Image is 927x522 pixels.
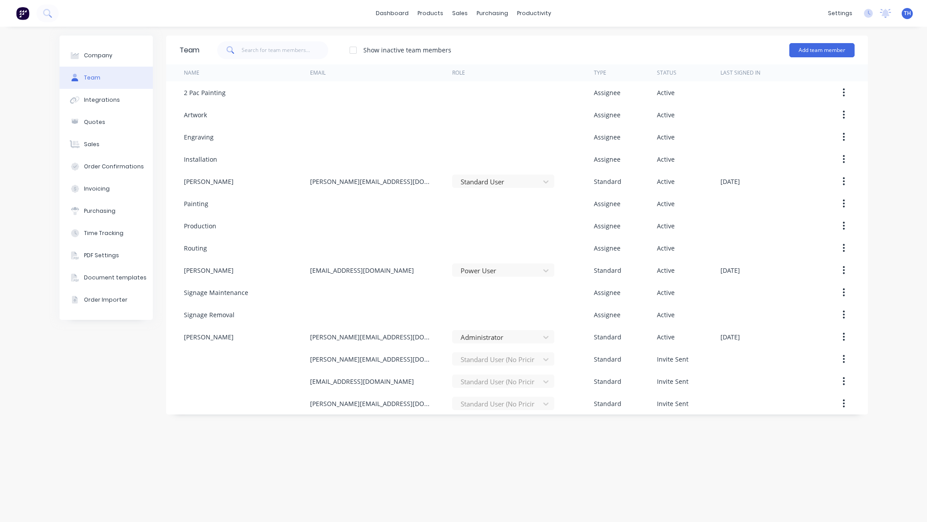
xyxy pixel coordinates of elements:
div: Standard [594,266,621,275]
div: Standard [594,332,621,342]
div: [PERSON_NAME] [184,177,234,186]
div: Invite Sent [657,399,688,408]
button: Purchasing [60,200,153,222]
div: Painting [184,199,208,208]
div: Standard [594,399,621,408]
span: TH [904,9,911,17]
div: Assignee [594,221,621,231]
div: 2 Pac Painting [184,88,226,97]
button: Invoicing [60,178,153,200]
input: Search for team members... [242,41,328,59]
div: [EMAIL_ADDRESS][DOMAIN_NAME] [310,266,414,275]
div: Last signed in [720,69,760,77]
div: Assignee [594,155,621,164]
div: Name [184,69,199,77]
div: Team [179,45,199,56]
div: Invite Sent [657,377,688,386]
button: Order Importer [60,289,153,311]
button: Team [60,67,153,89]
div: PDF Settings [84,251,119,259]
button: Order Confirmations [60,155,153,178]
a: dashboard [371,7,413,20]
button: Time Tracking [60,222,153,244]
div: Active [657,332,675,342]
div: Time Tracking [84,229,123,237]
div: Signage Maintenance [184,288,248,297]
button: Integrations [60,89,153,111]
div: Order Confirmations [84,163,144,171]
div: Assignee [594,243,621,253]
div: Company [84,52,112,60]
div: Assignee [594,132,621,142]
div: purchasing [472,7,513,20]
div: Integrations [84,96,120,104]
div: Type [594,69,606,77]
div: Email [310,69,326,77]
div: Active [657,132,675,142]
div: Active [657,88,675,97]
div: Assignee [594,199,621,208]
div: Invoicing [84,185,110,193]
div: [DATE] [720,266,740,275]
div: Standard [594,377,621,386]
div: Active [657,177,675,186]
div: Active [657,310,675,319]
div: Active [657,199,675,208]
img: Factory [16,7,29,20]
div: [PERSON_NAME][EMAIL_ADDRESS][DOMAIN_NAME] [310,177,434,186]
div: Signage Removal [184,310,235,319]
div: Quotes [84,118,105,126]
div: Active [657,243,675,253]
div: [EMAIL_ADDRESS][DOMAIN_NAME] [310,377,414,386]
div: Active [657,221,675,231]
div: settings [824,7,857,20]
div: Status [657,69,676,77]
div: products [413,7,448,20]
div: Engraving [184,132,214,142]
div: Active [657,155,675,164]
div: productivity [513,7,556,20]
button: Quotes [60,111,153,133]
div: Active [657,288,675,297]
div: [PERSON_NAME][EMAIL_ADDRESS][DOMAIN_NAME] [310,332,434,342]
button: Document templates [60,267,153,289]
button: Sales [60,133,153,155]
div: Artwork [184,110,207,120]
div: Document templates [84,274,147,282]
div: [PERSON_NAME][EMAIL_ADDRESS][DOMAIN_NAME] [310,355,434,364]
div: Assignee [594,310,621,319]
div: Assignee [594,288,621,297]
div: [PERSON_NAME] [184,266,234,275]
button: PDF Settings [60,244,153,267]
div: Installation [184,155,217,164]
div: Role [452,69,465,77]
button: Company [60,44,153,67]
div: Invite Sent [657,355,688,364]
div: Order Importer [84,296,127,304]
div: Assignee [594,88,621,97]
div: Purchasing [84,207,115,215]
div: Standard [594,355,621,364]
button: Add team member [789,43,855,57]
div: Production [184,221,216,231]
div: Team [84,74,100,82]
div: Assignee [594,110,621,120]
div: [DATE] [720,177,740,186]
div: [PERSON_NAME] [184,332,234,342]
div: Active [657,110,675,120]
div: Routing [184,243,207,253]
div: sales [448,7,472,20]
div: [PERSON_NAME][EMAIL_ADDRESS][DOMAIN_NAME] [310,399,434,408]
div: Sales [84,140,99,148]
div: Show inactive team members [363,45,451,55]
div: Active [657,266,675,275]
div: Standard [594,177,621,186]
div: [DATE] [720,332,740,342]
